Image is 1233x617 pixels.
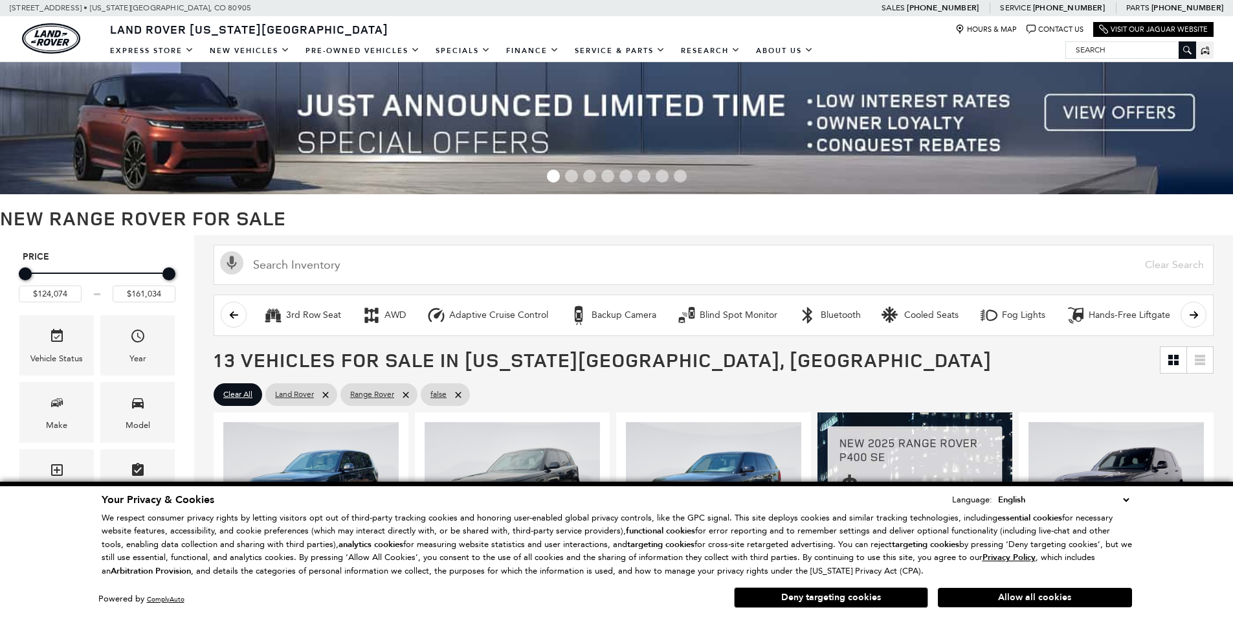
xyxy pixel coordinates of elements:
a: Privacy Policy [983,552,1036,562]
a: Service & Parts [567,39,673,62]
span: Go to slide 2 [565,170,578,183]
button: scroll left [221,302,247,328]
div: Fog Lights [1002,309,1045,321]
div: Adaptive Cruise Control [427,306,446,325]
div: 3rd Row Seat [286,309,341,321]
a: [PHONE_NUMBER] [1033,3,1105,13]
span: Go to slide 6 [638,170,650,183]
span: Go to slide 3 [583,170,596,183]
span: Go to slide 1 [547,170,560,183]
input: Minimum [19,286,82,302]
button: Cooled SeatsCooled Seats [874,302,966,329]
svg: Click to toggle on voice search [220,251,243,275]
button: AWDAWD [355,302,413,329]
span: Your Privacy & Cookies [102,493,214,507]
a: Visit Our Jaguar Website [1099,25,1208,34]
button: 3rd Row Seat3rd Row Seat [256,302,348,329]
div: MakeMake [19,382,94,442]
div: 3rd Row Seat [263,306,283,325]
button: BluetoothBluetooth [791,302,868,329]
div: Bluetooth [798,306,817,325]
a: [STREET_ADDRESS] • [US_STATE][GEOGRAPHIC_DATA], CO 80905 [10,3,251,12]
a: New Vehicles [202,39,298,62]
div: Blind Spot Monitor [677,306,696,325]
span: Features [130,459,146,486]
img: 2025 LAND ROVER Range Rover SE [1028,422,1204,554]
div: Cooled Seats [904,309,959,321]
a: land-rover [22,23,80,54]
button: Backup CameraBackup Camera [562,302,663,329]
span: false [430,387,447,403]
button: Adaptive Cruise ControlAdaptive Cruise Control [419,302,555,329]
a: EXPRESS STORE [102,39,202,62]
div: VehicleVehicle Status [19,315,94,376]
strong: analytics cookies [339,539,403,550]
button: Fog LightsFog Lights [972,302,1052,329]
div: Adaptive Cruise Control [449,309,548,321]
span: Go to slide 8 [674,170,687,183]
div: Make [46,418,67,432]
div: Backup Camera [592,309,656,321]
nav: Main Navigation [102,39,821,62]
div: Hands-Free Liftgate [1066,306,1085,325]
span: Clear All [223,387,252,403]
a: [PHONE_NUMBER] [907,3,979,13]
p: We respect consumer privacy rights by letting visitors opt out of third-party tracking cookies an... [102,511,1132,578]
img: 2025 LAND ROVER Range Rover SE [223,422,399,554]
button: Allow all cookies [938,588,1132,607]
div: TrimTrim [19,449,94,510]
button: Blind Spot MonitorBlind Spot Monitor [670,302,784,329]
div: ModelModel [100,382,175,442]
h5: Price [23,251,172,263]
div: Cooled Seats [882,306,901,325]
a: [PHONE_NUMBER] [1151,3,1223,13]
span: Land Rover [275,387,314,403]
span: Trim [49,459,65,486]
input: Maximum [113,286,175,302]
div: Language: [952,495,992,504]
a: Finance [498,39,567,62]
strong: targeting cookies [627,539,694,550]
div: Year [129,352,146,366]
span: Service [1000,3,1030,12]
a: Research [673,39,748,62]
div: AWD [362,306,381,325]
div: Maximum Price [162,267,175,280]
div: Backup Camera [569,306,588,325]
a: Specials [428,39,498,62]
div: Hands-Free Liftgate [1089,309,1170,321]
u: Privacy Policy [983,552,1036,563]
strong: targeting cookies [892,539,959,550]
a: Pre-Owned Vehicles [298,39,428,62]
div: Minimum Price [19,267,32,280]
a: ComplyAuto [147,595,184,603]
div: Powered by [98,595,184,603]
span: Parts [1126,3,1150,12]
button: Hands-Free LiftgateHands-Free Liftgate [1059,302,1177,329]
img: 2025 LAND ROVER Range Rover SE [425,422,600,554]
span: Go to slide 5 [619,170,632,183]
img: 2025 LAND ROVER Range Rover SE [626,422,801,554]
div: Price [19,263,175,302]
strong: functional cookies [626,525,695,537]
div: AWD [384,309,406,321]
div: Model [126,418,150,432]
a: Contact Us [1027,25,1083,34]
strong: essential cookies [997,512,1062,524]
div: YearYear [100,315,175,376]
div: Blind Spot Monitor [700,309,777,321]
a: Land Rover [US_STATE][GEOGRAPHIC_DATA] [102,21,396,37]
span: 13 Vehicles for Sale in [US_STATE][GEOGRAPHIC_DATA], [GEOGRAPHIC_DATA] [214,346,992,373]
span: Model [130,392,146,418]
span: Go to slide 4 [601,170,614,183]
span: Year [130,325,146,352]
button: Deny targeting cookies [734,587,928,608]
span: Range Rover [350,387,394,403]
a: Hours & Map [955,25,1017,34]
input: Search [1066,42,1195,58]
span: Go to slide 7 [656,170,669,183]
span: Make [49,392,65,418]
a: About Us [748,39,821,62]
strong: Arbitration Provision [111,565,191,577]
div: FeaturesFeatures [100,449,175,510]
